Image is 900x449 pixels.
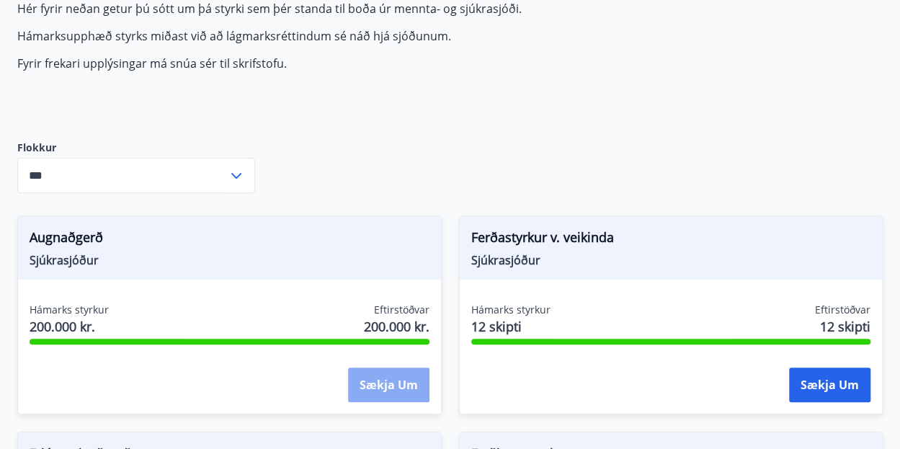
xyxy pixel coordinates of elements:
span: 200.000 kr. [30,317,109,336]
span: Eftirstöðvar [815,303,870,317]
span: Sjúkrasjóður [471,252,871,268]
p: Hér fyrir neðan getur þú sótt um þá styrki sem þér standa til boða úr mennta- og sjúkrasjóði. [17,1,698,17]
p: Hámarksupphæð styrks miðast við að lágmarksréttindum sé náð hjá sjóðunum. [17,28,698,44]
span: 12 skipti [471,317,551,336]
span: Augnaðgerð [30,228,429,252]
span: Hámarks styrkur [30,303,109,317]
span: 200.000 kr. [364,317,429,336]
span: 12 skipti [820,317,870,336]
span: Sjúkrasjóður [30,252,429,268]
button: Sækja um [789,368,870,402]
span: Hámarks styrkur [471,303,551,317]
span: Eftirstöðvar [374,303,429,317]
span: Ferðastyrkur v. veikinda [471,228,871,252]
button: Sækja um [348,368,429,402]
p: Fyrir frekari upplýsingar má snúa sér til skrifstofu. [17,55,698,71]
label: Flokkur [17,141,255,155]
